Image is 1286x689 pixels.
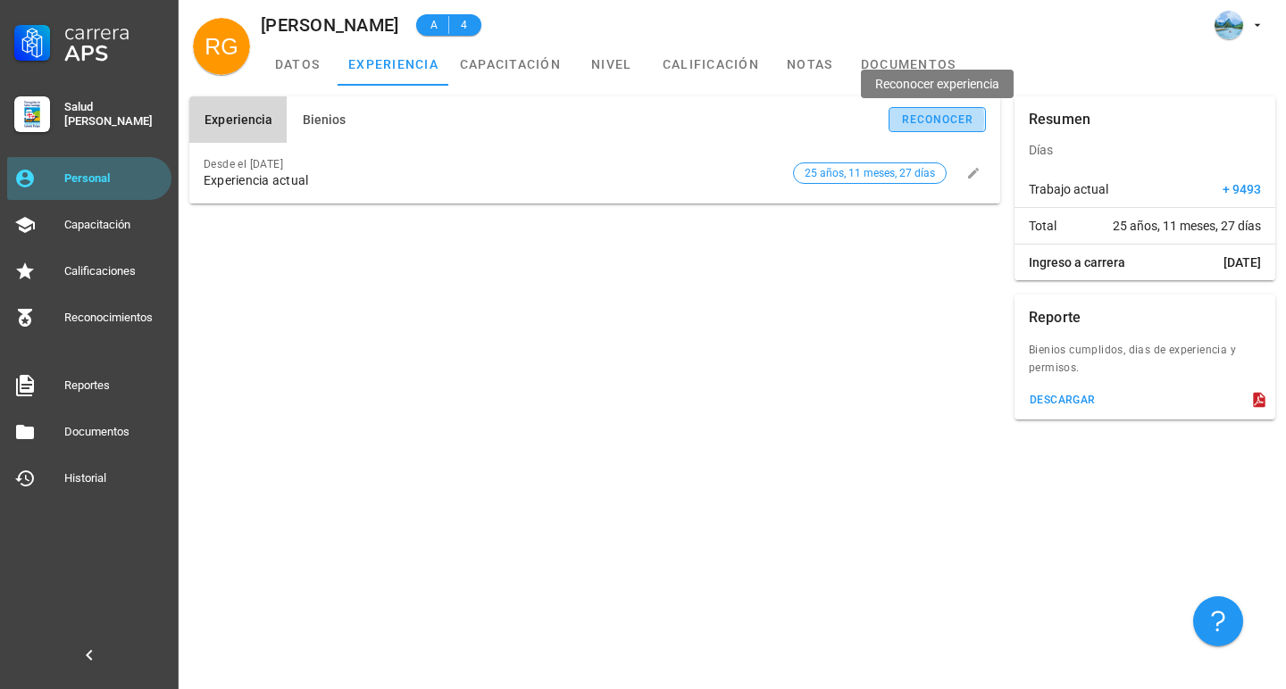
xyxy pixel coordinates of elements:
[1215,11,1243,39] div: avatar
[7,203,171,246] a: Capacitación
[64,43,164,64] div: APS
[7,411,171,453] a: Documentos
[1029,394,1096,406] div: descargar
[301,112,346,127] span: Bienios
[652,43,770,86] a: calificación
[1029,180,1108,198] span: Trabajo actual
[64,311,164,325] div: Reconocimientos
[7,296,171,339] a: Reconocimientos
[204,158,786,170] div: Desde el [DATE]
[1113,217,1261,235] span: 25 años, 11 meses, 27 días
[1015,129,1275,171] div: Días
[64,100,164,129] div: Salud [PERSON_NAME]
[7,457,171,500] a: Historial
[64,471,164,486] div: Historial
[889,107,986,132] button: reconocer
[204,112,272,127] span: Experiencia
[261,15,398,35] div: [PERSON_NAME]
[1015,341,1275,387] div: Bienios cumplidos, dias de experiencia y permisos.
[901,113,974,126] div: reconocer
[1029,295,1081,341] div: Reporte
[572,43,652,86] a: nivel
[64,425,164,439] div: Documentos
[850,43,967,86] a: documentos
[1223,253,1261,271] span: [DATE]
[257,43,338,86] a: datos
[204,173,786,188] div: Experiencia actual
[338,43,449,86] a: experiencia
[7,364,171,407] a: Reportes
[427,16,441,34] span: A
[7,157,171,200] a: Personal
[1022,387,1103,412] button: descargar
[456,16,471,34] span: 4
[770,43,850,86] a: notas
[189,96,287,143] button: Experiencia
[1029,96,1090,143] div: Resumen
[449,43,572,86] a: capacitación
[1223,180,1261,198] span: + 9493
[64,264,164,278] div: Calificaciones
[64,378,164,393] div: Reportes
[205,18,238,75] span: RG
[64,21,164,43] div: Carrera
[805,163,935,183] span: 25 años, 11 meses, 27 días
[64,218,164,232] div: Capacitación
[193,18,250,75] div: avatar
[64,171,164,186] div: Personal
[1029,217,1056,235] span: Total
[7,250,171,293] a: Calificaciones
[287,96,360,143] button: Bienios
[1029,253,1125,271] span: Ingreso a carrera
